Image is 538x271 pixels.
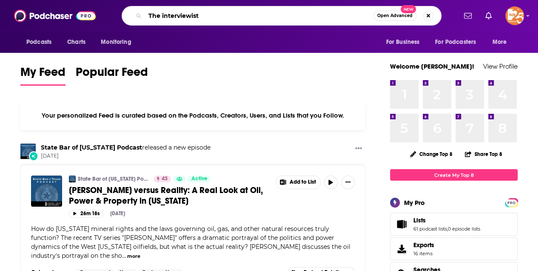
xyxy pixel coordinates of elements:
[127,253,140,260] button: more
[76,65,148,86] a: Popular Feed
[76,65,148,84] span: Popular Feed
[41,153,211,160] span: [DATE]
[31,225,350,259] span: How do [US_STATE] mineral rights and the laws governing oil, gas, and other natural resources tru...
[461,9,475,23] a: Show notifications dropdown
[390,213,518,236] span: Lists
[20,65,65,86] a: My Feed
[341,176,355,189] button: Show More Button
[69,176,76,182] img: State Bar of Texas Podcast
[413,216,426,224] span: Lists
[505,6,524,25] img: User Profile
[188,176,211,182] a: Active
[20,65,65,84] span: My Feed
[413,226,447,232] a: 61 podcast lists
[352,144,365,154] button: Show More Button
[122,252,126,259] span: ...
[380,34,430,50] button: open menu
[393,218,410,230] a: Lists
[505,6,524,25] button: Show profile menu
[78,176,148,182] a: State Bar of [US_STATE] Podcast
[69,185,263,206] span: [PERSON_NAME] versus Reality: A Real Look at Oil, Power & Property in [US_STATE]
[413,251,434,257] span: 16 items
[69,210,103,218] button: 26m 18s
[386,36,419,48] span: For Business
[154,176,171,182] a: 43
[145,9,373,23] input: Search podcasts, credits, & more...
[413,216,480,224] a: Lists
[390,62,474,70] a: Welcome [PERSON_NAME]!
[373,11,416,21] button: Open AdvancedNew
[31,176,62,207] img: Landman versus Reality: A Real Look at Oil, Power & Property in Texas
[413,241,434,249] span: Exports
[492,36,507,48] span: More
[390,237,518,260] a: Exports
[390,169,518,181] a: Create My Top 8
[464,146,503,162] button: Share Top 8
[290,179,316,185] span: Add to List
[276,176,320,189] button: Show More Button
[20,101,365,130] div: Your personalized Feed is curated based on the Podcasts, Creators, Users, and Lists that you Follow.
[401,5,416,13] span: New
[122,6,441,26] div: Search podcasts, credits, & more...
[506,199,516,205] a: PRO
[69,185,270,206] a: [PERSON_NAME] versus Reality: A Real Look at Oil, Power & Property in [US_STATE]
[20,34,63,50] button: open menu
[62,34,91,50] a: Charts
[405,149,458,159] button: Change Top 8
[448,226,480,232] a: 0 episode lists
[110,210,125,216] div: [DATE]
[101,36,131,48] span: Monitoring
[29,151,38,161] div: New Episode
[487,34,518,50] button: open menu
[482,9,495,23] a: Show notifications dropdown
[41,144,142,151] a: State Bar of Texas Podcast
[41,144,211,152] h3: released a new episode
[404,199,425,207] div: My Pro
[505,6,524,25] span: Logged in as kerrifulks
[67,36,85,48] span: Charts
[95,34,142,50] button: open menu
[430,34,488,50] button: open menu
[435,36,476,48] span: For Podcasters
[14,8,96,24] img: Podchaser - Follow, Share and Rate Podcasts
[483,62,518,70] a: View Profile
[20,144,36,159] img: State Bar of Texas Podcast
[393,243,410,255] span: Exports
[26,36,51,48] span: Podcasts
[447,226,448,232] span: ,
[162,175,168,183] span: 43
[377,14,413,18] span: Open Advanced
[191,175,207,183] span: Active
